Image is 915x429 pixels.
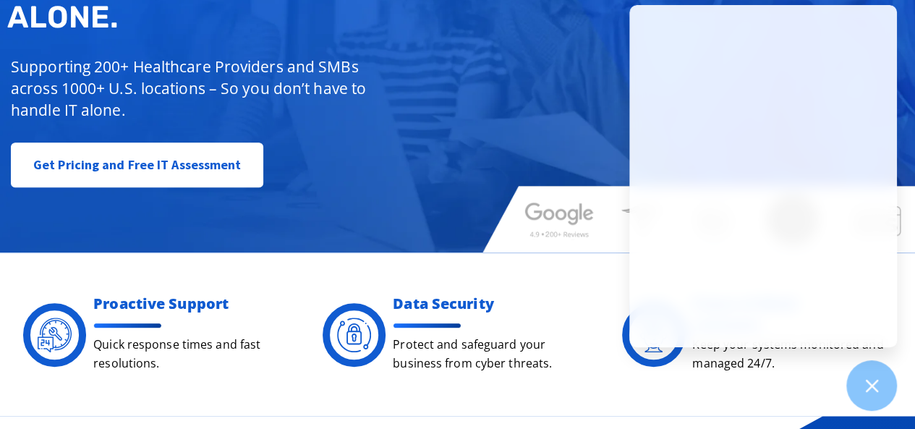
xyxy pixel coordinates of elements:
[33,150,241,179] span: Get Pricing and Free IT Assessment
[11,143,263,187] a: Get Pricing and Free IT Assessment
[393,297,585,311] h2: Data Security
[393,323,462,328] img: divider
[93,336,286,373] p: Quick response times and fast resolutions.
[692,336,885,373] p: Keep your systems monitored and managed 24/7.
[337,318,372,352] img: Digacore Security
[93,323,163,328] img: divider
[93,297,286,311] h2: Proactive Support
[629,5,897,347] iframe: Chatgenie Messenger
[11,56,384,121] p: Supporting 200+ Healthcare Providers and SMBs across 1000+ U.S. locations – So you don’t have to ...
[38,318,72,352] img: Digacore 24 Support
[393,336,585,373] p: Protect and safeguard your business from cyber threats.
